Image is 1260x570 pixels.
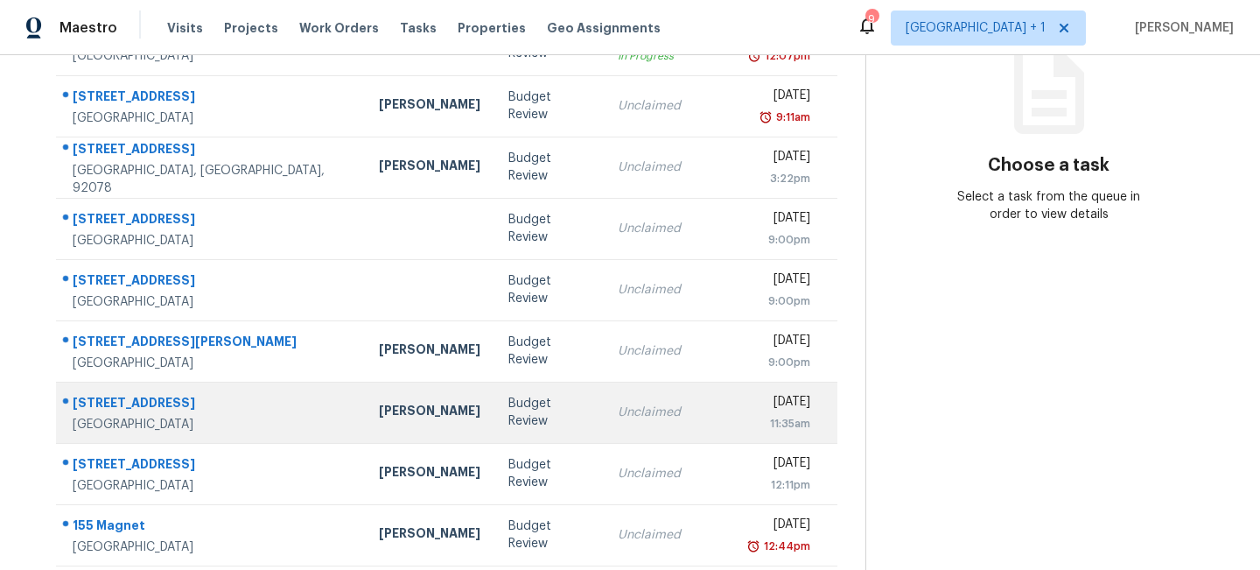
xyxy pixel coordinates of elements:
[73,271,351,293] div: [STREET_ADDRESS]
[1128,19,1234,37] span: [PERSON_NAME]
[747,393,809,415] div: [DATE]
[73,538,351,556] div: [GEOGRAPHIC_DATA]
[957,188,1140,223] div: Select a task from the queue in order to view details
[379,402,480,424] div: [PERSON_NAME]
[224,19,278,37] span: Projects
[747,271,809,292] div: [DATE]
[761,47,810,65] div: 12:07pm
[747,292,809,310] div: 9:00pm
[73,140,351,162] div: [STREET_ADDRESS]
[508,456,590,491] div: Budget Review
[747,516,809,538] div: [DATE]
[73,333,351,355] div: [STREET_ADDRESS][PERSON_NAME]
[73,477,351,495] div: [GEOGRAPHIC_DATA]
[508,88,590,123] div: Budget Review
[547,19,661,37] span: Geo Assignments
[865,11,878,28] div: 9
[747,209,809,231] div: [DATE]
[379,463,480,485] div: [PERSON_NAME]
[618,220,719,237] div: Unclaimed
[618,526,719,544] div: Unclaimed
[618,47,719,65] div: In Progress
[508,395,590,430] div: Budget Review
[747,148,809,170] div: [DATE]
[73,355,351,372] div: [GEOGRAPHIC_DATA]
[988,157,1109,174] h3: Choose a task
[747,454,809,476] div: [DATE]
[73,416,351,433] div: [GEOGRAPHIC_DATA]
[747,415,809,433] div: 11:35am
[618,404,719,421] div: Unclaimed
[747,231,809,249] div: 9:00pm
[747,354,809,371] div: 9:00pm
[747,476,809,494] div: 12:11pm
[747,170,809,187] div: 3:22pm
[760,538,810,555] div: 12:44pm
[508,517,590,552] div: Budget Review
[618,342,719,360] div: Unclaimed
[508,272,590,307] div: Budget Review
[508,150,590,185] div: Budget Review
[747,332,809,354] div: [DATE]
[73,293,351,311] div: [GEOGRAPHIC_DATA]
[299,19,379,37] span: Work Orders
[167,19,203,37] span: Visits
[618,97,719,115] div: Unclaimed
[73,232,351,250] div: [GEOGRAPHIC_DATA]
[73,394,351,416] div: [STREET_ADDRESS]
[379,95,480,117] div: [PERSON_NAME]
[747,47,761,65] img: Overdue Alarm Icon
[73,47,351,65] div: [GEOGRAPHIC_DATA]
[73,210,351,232] div: [STREET_ADDRESS]
[379,157,480,179] div: [PERSON_NAME]
[379,341,480,362] div: [PERSON_NAME]
[618,158,719,176] div: Unclaimed
[773,109,810,126] div: 9:11am
[73,88,351,109] div: [STREET_ADDRESS]
[747,87,809,109] div: [DATE]
[73,162,351,197] div: [GEOGRAPHIC_DATA], [GEOGRAPHIC_DATA], 92078
[508,334,590,369] div: Budget Review
[400,22,437,34] span: Tasks
[73,517,351,538] div: 155 Magnet
[508,211,590,246] div: Budget Review
[73,109,351,127] div: [GEOGRAPHIC_DATA]
[458,19,526,37] span: Properties
[379,524,480,546] div: [PERSON_NAME]
[746,538,760,555] img: Overdue Alarm Icon
[906,19,1046,37] span: [GEOGRAPHIC_DATA] + 1
[59,19,117,37] span: Maestro
[618,465,719,482] div: Unclaimed
[759,109,773,126] img: Overdue Alarm Icon
[73,455,351,477] div: [STREET_ADDRESS]
[618,281,719,299] div: Unclaimed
